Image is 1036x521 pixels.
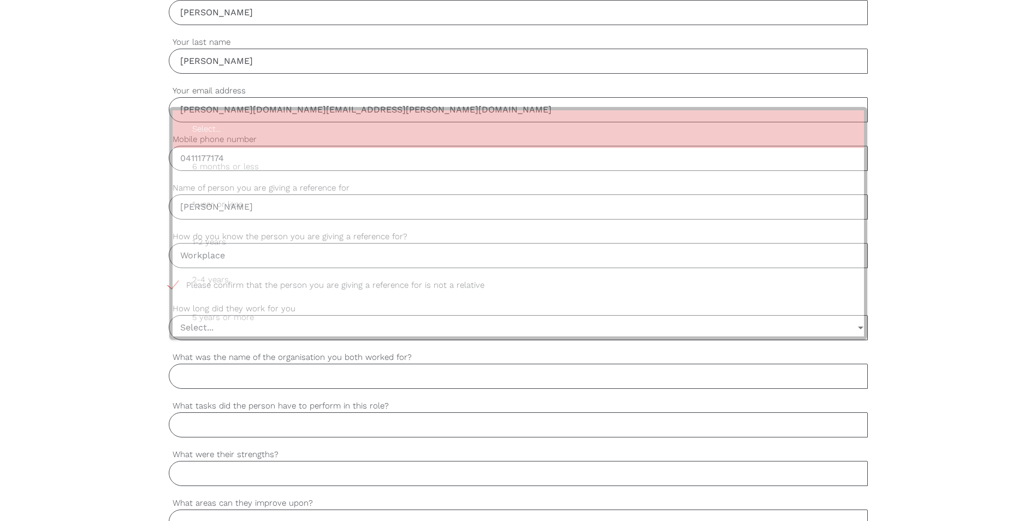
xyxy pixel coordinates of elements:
[169,497,868,510] label: What areas can they improve upon?
[183,229,853,256] span: 1-2 years
[183,153,853,180] span: 6 months or less
[169,351,868,364] label: What was the name of the organisation you both worked for?
[183,304,853,331] span: 5 years or more
[183,267,853,293] span: 2-4 years
[169,85,868,97] label: Your email address
[183,116,853,143] span: Select...
[169,400,868,412] label: What tasks did the person have to perform in this role?
[169,448,868,461] label: What were their strengths?
[183,191,853,218] span: 1 year or less
[169,182,868,194] label: Name of person you are giving a reference for
[169,279,505,292] span: Please confirm that the person you are giving a reference for is not a relative
[169,133,868,146] label: Mobile phone number
[169,36,868,49] label: Your last name
[169,303,868,315] label: How long did they work for you
[169,230,868,243] label: How do you know the person you are giving a reference for?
